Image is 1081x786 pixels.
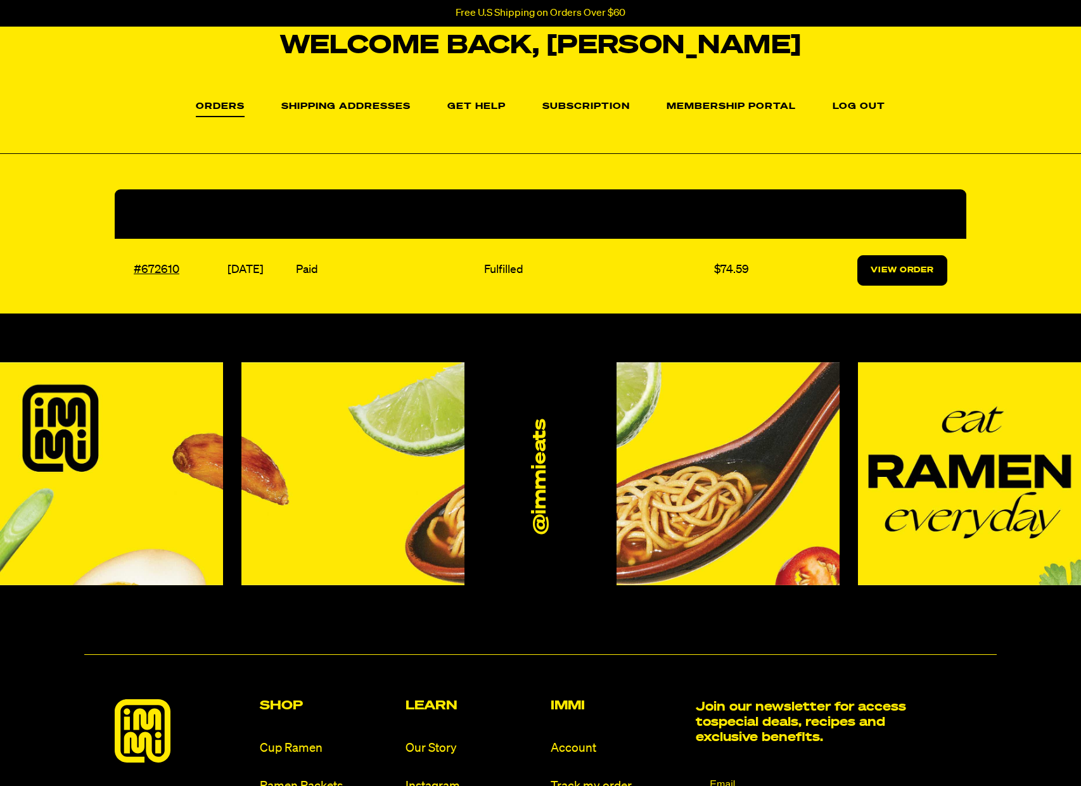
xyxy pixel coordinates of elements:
[530,419,552,535] a: @immieats
[260,740,395,757] a: Cup Ramen
[696,699,914,745] h2: Join our newsletter for access to special deals, recipes and exclusive benefits.
[858,362,1081,585] img: Instagram
[281,102,411,112] a: Shipping Addresses
[542,102,630,112] a: Subscription
[115,189,224,239] th: Order
[857,255,947,286] a: View Order
[134,264,179,276] a: #672610
[481,239,711,302] td: Fulfilled
[224,239,293,302] td: [DATE]
[293,239,481,302] td: Paid
[456,8,625,19] p: Free U.S Shipping on Orders Over $60
[406,699,540,712] h2: Learn
[196,102,245,117] a: Orders
[617,362,840,585] img: Instagram
[115,699,170,763] img: immieats
[667,102,796,112] a: Membership Portal
[711,189,786,239] th: Total
[711,239,786,302] td: $74.59
[447,102,506,112] a: Get Help
[224,189,293,239] th: Date
[833,102,885,112] a: Log out
[260,699,395,712] h2: Shop
[481,189,711,239] th: Fulfillment Status
[551,699,686,712] h2: Immi
[293,189,481,239] th: Payment Status
[406,740,540,757] a: Our Story
[241,362,464,585] img: Instagram
[551,740,686,757] a: Account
